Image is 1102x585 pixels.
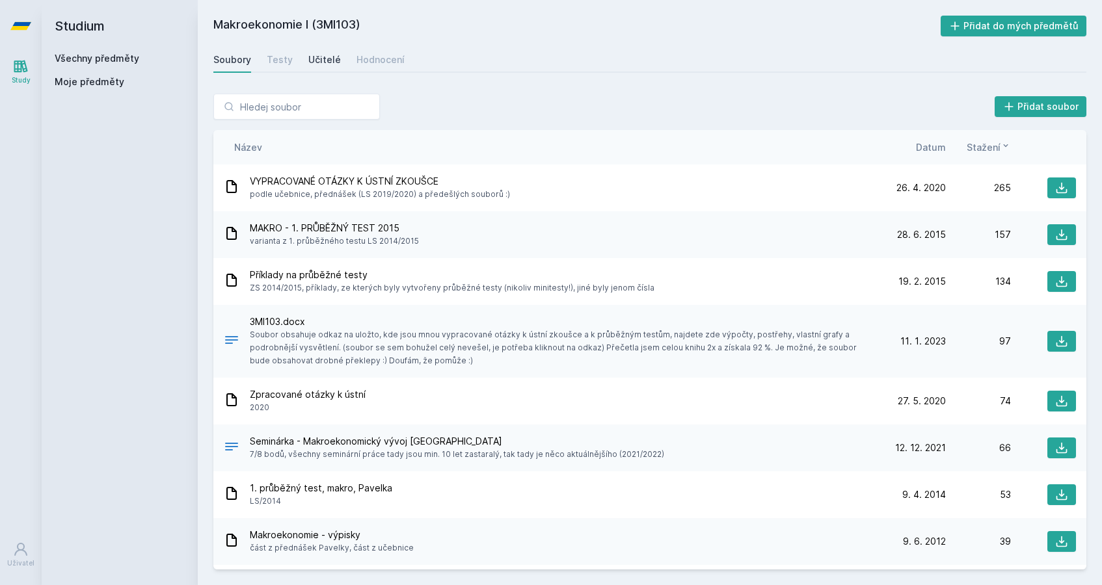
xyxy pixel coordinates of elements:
[967,140,1011,154] button: Stažení
[916,140,946,154] button: Datum
[903,535,946,548] span: 9. 6. 2012
[250,448,664,461] span: 7/8 bodů, všechny seminární práce tady jsou min. 10 let zastaralý, tak tady je něco aktuálnějšího...
[250,175,510,188] span: VYPRACOVANÉ OTÁZKY K ÚSTNÍ ZKOUŠCE
[267,53,293,66] div: Testy
[898,275,946,288] span: 19. 2. 2015
[250,315,876,328] span: 3MI103.docx
[234,140,262,154] button: Název
[900,335,946,348] span: 11. 1. 2023
[213,16,941,36] h2: Makroekonomie I (3MI103)
[308,47,341,73] a: Učitelé
[946,441,1011,454] div: 66
[896,181,946,194] span: 26. 4. 2020
[250,435,664,448] span: Seminárka - Makroekonomický vývoj [GEOGRAPHIC_DATA]
[898,395,946,408] span: 27. 5. 2020
[250,268,654,281] span: Příklady na průběžné testy
[356,53,405,66] div: Hodnocení
[213,94,380,120] input: Hledej soubor
[250,541,414,554] span: část z přednášek Pavelky, část z učebnice
[941,16,1087,36] button: Přidat do mých předmětů
[55,75,124,88] span: Moje předměty
[946,335,1011,348] div: 97
[895,441,946,454] span: 12. 12. 2021
[946,181,1011,194] div: 265
[213,47,251,73] a: Soubory
[224,332,239,351] div: DOCX
[250,188,510,201] span: podle učebnice, přednášek (LS 2019/2020) a předešlých souborů :)
[995,96,1087,117] button: Přidat soubor
[308,53,341,66] div: Učitelé
[250,482,392,495] span: 1. průběžný test, makro, Pavelka
[250,235,419,248] span: varianta z 1. průběžného testu LS 2014/2015
[250,401,366,414] span: 2020
[946,395,1011,408] div: 74
[250,528,414,541] span: Makroekonomie - výpisky
[946,275,1011,288] div: 134
[356,47,405,73] a: Hodnocení
[946,535,1011,548] div: 39
[267,47,293,73] a: Testy
[250,495,392,508] span: LS/2014
[946,488,1011,501] div: 53
[250,222,419,235] span: MAKRO - 1. PRŮBĚŽNÝ TEST 2015
[3,52,39,92] a: Study
[224,439,239,458] div: .DOCX
[12,75,31,85] div: Study
[55,53,139,64] a: Všechny předměty
[967,140,1001,154] span: Stažení
[213,53,251,66] div: Soubory
[250,388,366,401] span: Zpracované otázky k ústní
[946,228,1011,241] div: 157
[250,328,876,367] span: Soubor obsahuje odkaz na uložto, kde jsou mnou vypracované otázky k ústní zkoušce a k průběžným t...
[3,535,39,575] a: Uživatel
[7,558,34,568] div: Uživatel
[250,281,654,294] span: ZS 2014/2015, příklady, ze kterých byly vytvořeny průběžné testy (nikoliv minitesty!), jiné byly ...
[897,228,946,241] span: 28. 6. 2015
[902,488,946,501] span: 9. 4. 2014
